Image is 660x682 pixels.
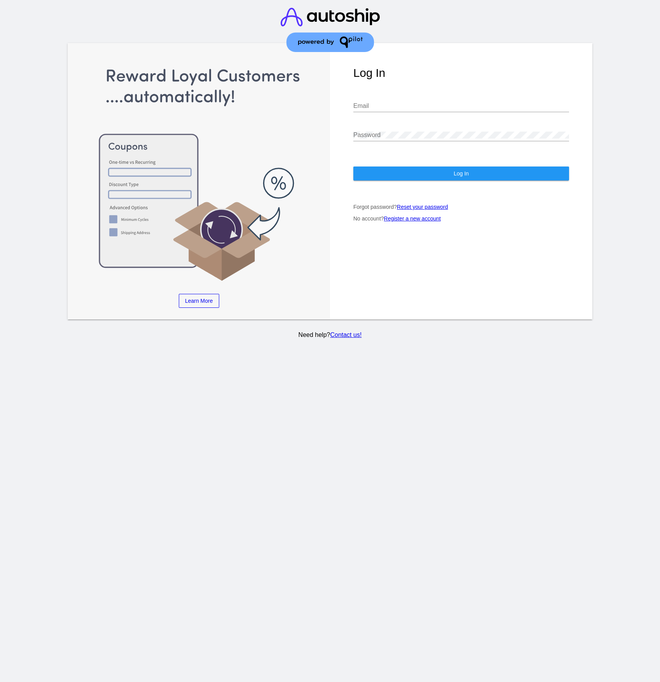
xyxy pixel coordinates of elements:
[353,102,569,109] input: Email
[91,66,307,282] img: Apply Coupons Automatically to Scheduled Orders with QPilot
[353,204,569,210] p: Forgot password?
[454,170,469,177] span: Log In
[353,215,569,222] p: No account?
[397,204,448,210] a: Reset your password
[185,298,213,304] span: Learn More
[384,215,441,222] a: Register a new account
[353,167,569,180] button: Log In
[330,331,361,338] a: Contact us!
[353,66,569,80] h1: Log In
[179,294,219,308] a: Learn More
[66,331,594,338] p: Need help?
